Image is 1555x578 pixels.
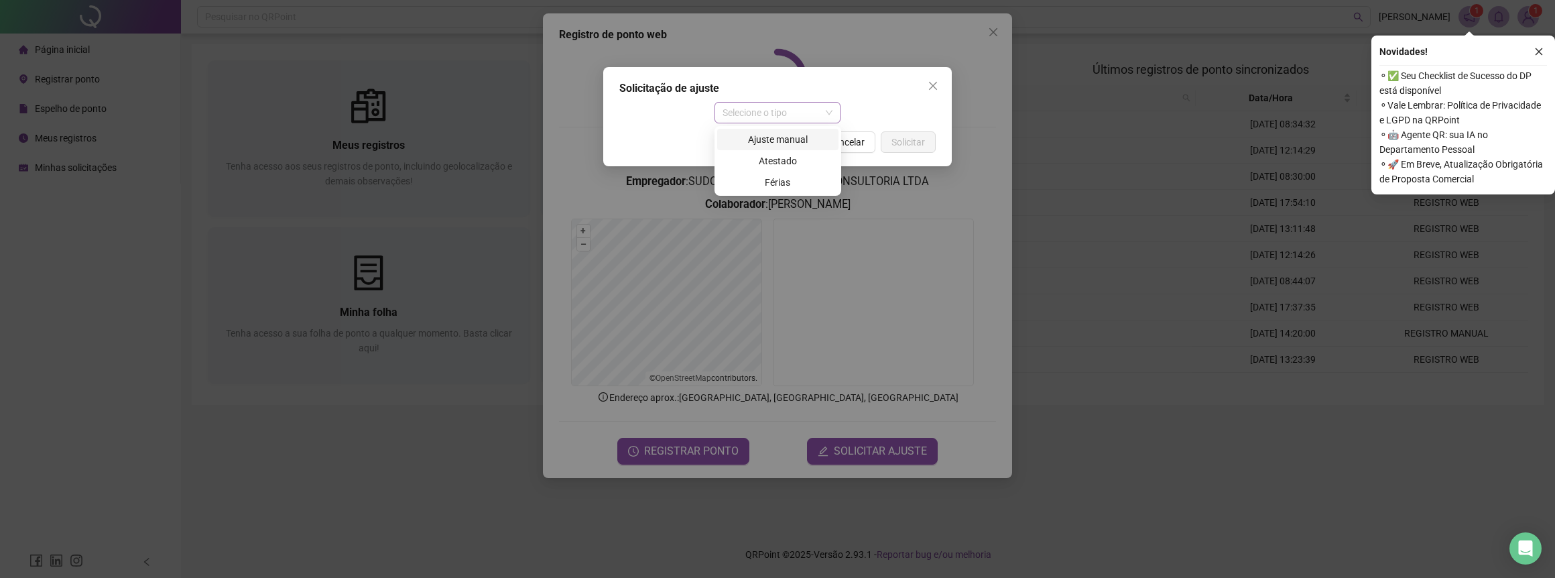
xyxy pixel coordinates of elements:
[1379,157,1547,186] span: ⚬ 🚀 Em Breve, Atualização Obrigatória de Proposta Comercial
[922,75,944,97] button: Close
[828,135,865,150] span: Cancelar
[717,129,838,150] div: Ajuste manual
[817,131,875,153] button: Cancelar
[725,132,830,147] div: Ajuste manual
[1509,532,1542,565] div: Open Intercom Messenger
[1379,127,1547,157] span: ⚬ 🤖 Agente QR: sua IA no Departamento Pessoal
[1379,98,1547,127] span: ⚬ Vale Lembrar: Política de Privacidade e LGPD na QRPoint
[723,103,833,123] span: Selecione o tipo
[1534,47,1544,56] span: close
[1379,68,1547,98] span: ⚬ ✅ Seu Checklist de Sucesso do DP está disponível
[717,150,838,172] div: Atestado
[881,131,936,153] button: Solicitar
[1379,44,1428,59] span: Novidades !
[717,172,838,193] div: Férias
[619,80,936,97] div: Solicitação de ajuste
[928,80,938,91] span: close
[725,175,830,190] div: Férias
[725,154,830,168] div: Atestado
